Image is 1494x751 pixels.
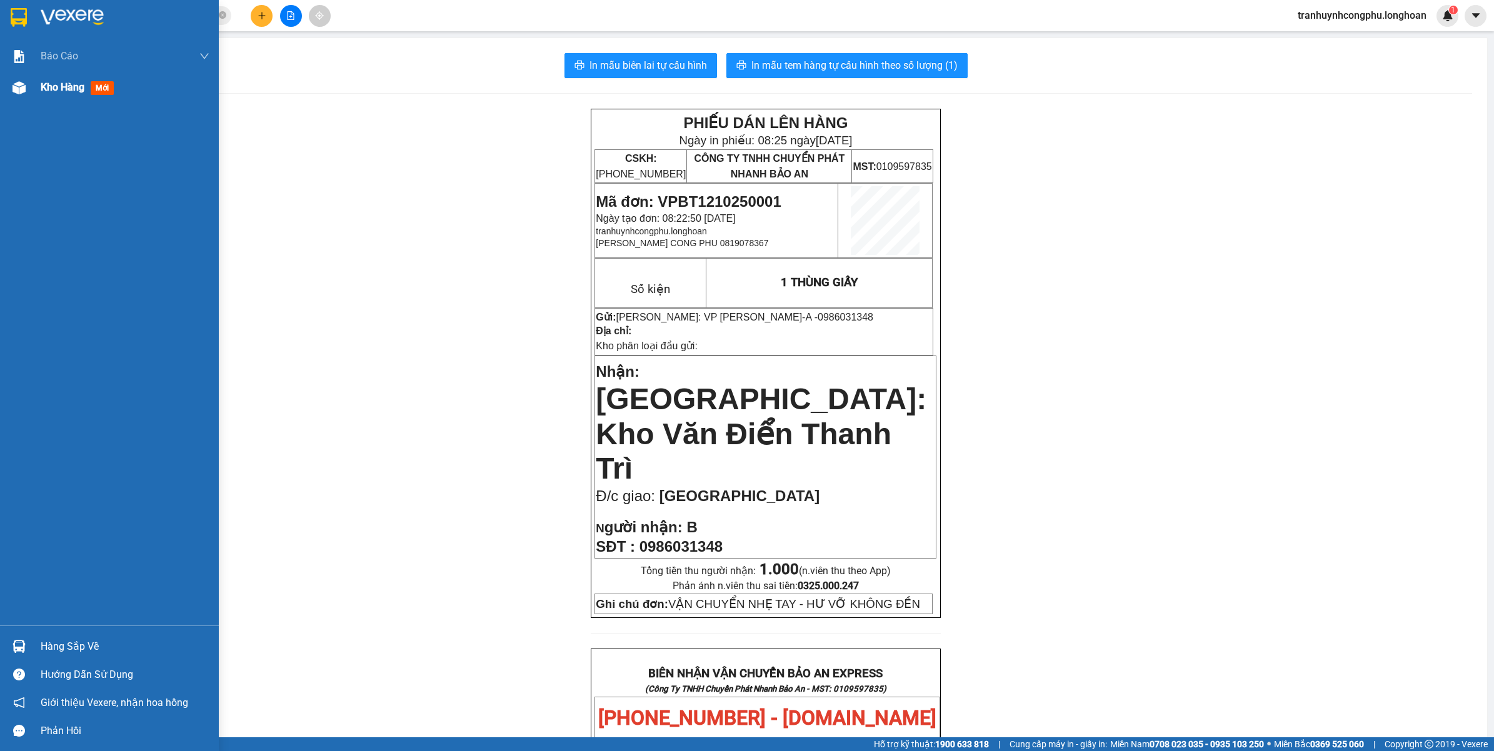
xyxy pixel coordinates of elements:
[726,53,968,78] button: printerIn mẫu tem hàng tự cấu hình theo số lượng (1)
[596,538,635,555] strong: SĐT :
[596,522,682,535] strong: N
[5,76,190,92] span: Mã đơn: VPBT1210250001
[84,25,257,38] span: Ngày in phiếu: 08:25 ngày
[616,312,803,322] span: [PERSON_NAME]: VP [PERSON_NAME]
[686,519,697,535] span: B
[935,739,989,749] strong: 1900 633 818
[1470,10,1481,21] span: caret-down
[760,560,799,578] strong: 1.000
[199,51,209,61] span: down
[751,57,958,73] span: In mẫu tem hàng tự cấu hình theo số lượng (1)
[564,53,717,78] button: printerIn mẫu biên lai tự cấu hình
[853,161,931,172] span: 0109597835
[998,737,1000,751] span: |
[683,114,848,131] strong: PHIẾU DÁN LÊN HÀNG
[13,81,26,94] img: warehouse-icon
[645,684,886,694] strong: (Công Ty TNHH Chuyển Phát Nhanh Bảo An - MST: 0109597835)
[596,341,698,351] span: Kho phân loại đầu gửi:
[694,153,845,179] span: CÔNG TY TNHH CHUYỂN PHÁT NHANH BẢO AN
[41,48,78,64] span: Báo cáo
[91,81,114,95] span: mới
[1288,7,1436,23] span: tranhuynhcongphu.longhoan
[251,5,273,27] button: plus
[596,487,659,504] span: Đ/c giao:
[13,697,25,709] span: notification
[286,11,295,20] span: file-add
[574,60,584,72] span: printer
[315,11,324,20] span: aim
[659,487,820,504] span: [GEOGRAPHIC_DATA]
[280,5,302,27] button: file-add
[816,134,853,147] span: [DATE]
[1451,6,1455,14] span: 1
[41,637,209,656] div: Hàng sắp về
[99,42,249,65] span: CÔNG TY TNHH CHUYỂN PHÁT NHANH BẢO AN
[596,382,926,485] span: [GEOGRAPHIC_DATA]: Kho Văn Điển Thanh Trì
[1465,5,1486,27] button: caret-down
[41,81,84,93] span: Kho hàng
[596,312,616,322] strong: Gửi:
[596,213,735,224] span: Ngày tạo đơn: 08:22:50 [DATE]
[648,667,883,680] strong: BIÊN NHẬN VẬN CHUYỂN BẢO AN EXPRESS
[639,538,723,555] span: 0986031348
[641,565,891,577] span: Tổng tiền thu người nhận:
[5,42,95,64] span: [PHONE_NUMBER]
[589,57,707,73] span: In mẫu biên lai tự cấu hình
[1442,10,1453,21] img: icon-new-feature
[631,282,670,296] span: Số kiện
[13,640,26,653] img: warehouse-icon
[598,706,936,730] span: [PHONE_NUMBER] - [DOMAIN_NAME]
[596,238,768,248] span: [PERSON_NAME] CONG PHU 0819078367
[596,363,639,380] span: Nhận:
[874,737,989,751] span: Hỗ trợ kỹ thuật:
[596,597,920,610] span: VẬN CHUYỂN NHẸ TAY - HƯ VỠ KHÔNG ĐỀN
[11,8,27,27] img: logo-vxr
[13,50,26,63] img: solution-icon
[673,580,859,592] span: Phản ánh n.viên thu sai tiền:
[41,665,209,684] div: Hướng dẫn sử dụng
[88,6,253,22] strong: PHIẾU DÁN LÊN HÀNG
[34,42,66,53] strong: CSKH:
[818,312,873,322] span: 0986031348
[805,312,873,322] span: A -
[596,226,707,236] span: tranhuynhcongphu.longhoan
[1110,737,1264,751] span: Miền Nam
[13,725,25,737] span: message
[625,153,657,164] strong: CSKH:
[219,11,226,19] span: close-circle
[604,519,683,535] span: gười nhận:
[1150,739,1264,749] strong: 0708 023 035 - 0935 103 250
[13,669,25,680] span: question-circle
[41,722,209,740] div: Phản hồi
[736,60,746,72] span: printer
[1425,740,1433,749] span: copyright
[596,153,686,179] span: [PHONE_NUMBER]
[309,5,331,27] button: aim
[798,580,859,592] strong: 0325.000.247
[781,276,858,289] span: 1 THÙNG GIẤY
[679,134,852,147] span: Ngày in phiếu: 08:25 ngày
[596,597,668,610] strong: Ghi chú đơn:
[258,11,266,20] span: plus
[1373,737,1375,751] span: |
[596,193,781,210] span: Mã đơn: VPBT1210250001
[1274,737,1364,751] span: Miền Bắc
[219,10,226,22] span: close-circle
[596,326,631,336] strong: Địa chỉ:
[853,161,876,172] strong: MST:
[1310,739,1364,749] strong: 0369 525 060
[760,565,891,577] span: (n.viên thu theo App)
[1449,6,1458,14] sup: 1
[1267,742,1271,747] span: ⚪️
[41,695,188,710] span: Giới thiệu Vexere, nhận hoa hồng
[802,312,873,322] span: -
[1010,737,1107,751] span: Cung cấp máy in - giấy in:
